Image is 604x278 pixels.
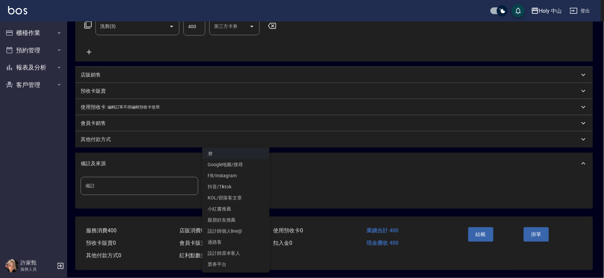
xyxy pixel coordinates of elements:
[202,170,269,181] li: FB/Instagram
[202,181,269,192] li: 抖音/Tiktok
[202,215,269,226] li: 親朋好友推薦
[202,237,269,248] li: 過路客
[202,259,269,270] li: 票券平台
[208,150,212,157] em: 無
[202,159,269,170] li: Google地圖/搜尋
[202,226,269,237] li: 設計師個人line@
[202,192,269,203] li: KOL/部落客文章
[202,203,269,215] li: 小紅書推薦
[202,248,269,259] li: 設計師原本客人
